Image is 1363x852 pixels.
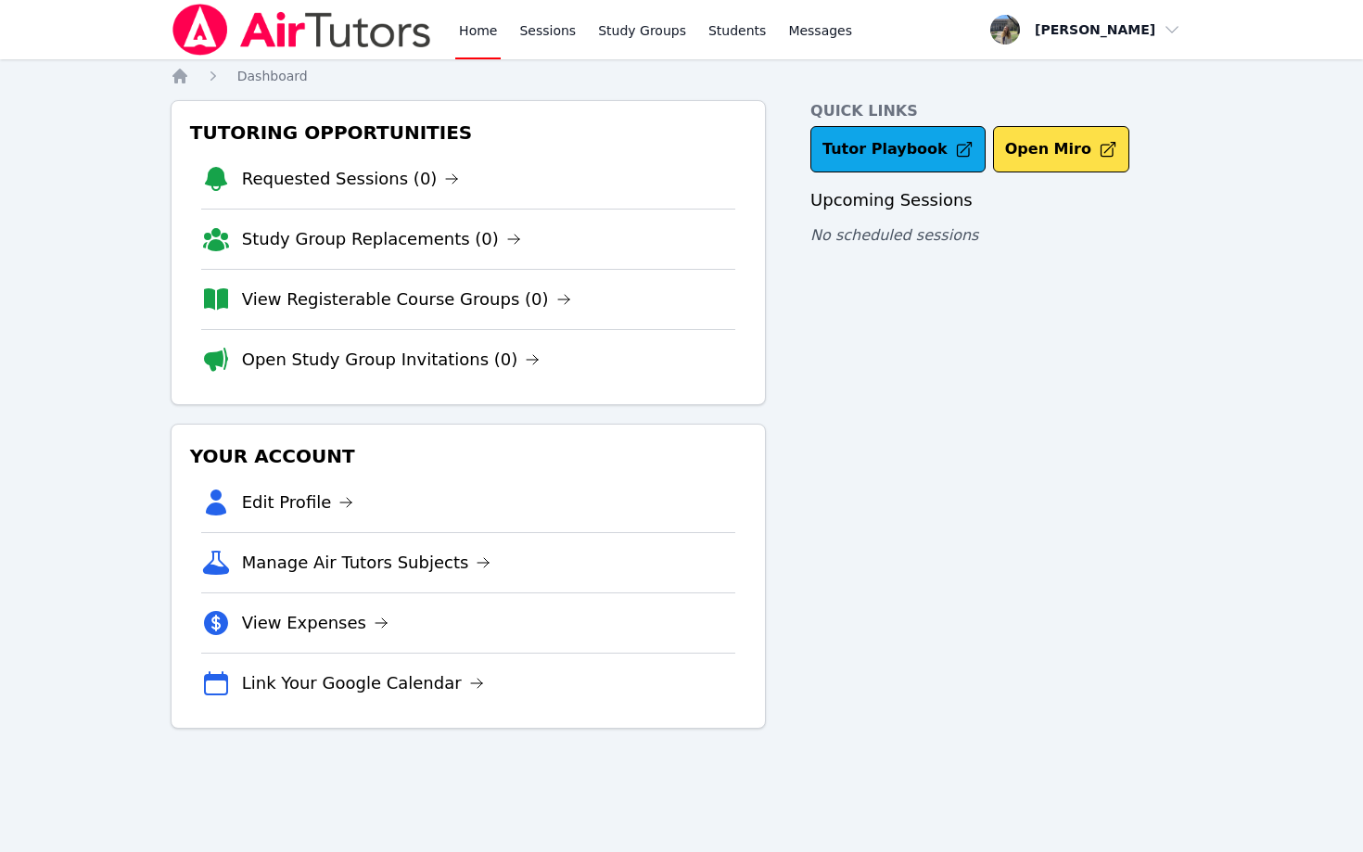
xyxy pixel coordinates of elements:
a: Study Group Replacements (0) [242,226,521,252]
a: View Registerable Course Groups (0) [242,286,571,312]
a: Edit Profile [242,490,354,515]
h4: Quick Links [810,100,1192,122]
span: Dashboard [237,69,308,83]
span: Messages [788,21,852,40]
h3: Tutoring Opportunities [186,116,750,149]
nav: Breadcrumb [171,67,1193,85]
a: Tutor Playbook [810,126,986,172]
a: Open Study Group Invitations (0) [242,347,541,373]
a: Dashboard [237,67,308,85]
a: Manage Air Tutors Subjects [242,550,491,576]
a: View Expenses [242,610,389,636]
a: Requested Sessions (0) [242,166,460,192]
img: Air Tutors [171,4,433,56]
a: Link Your Google Calendar [242,670,484,696]
h3: Your Account [186,439,750,473]
h3: Upcoming Sessions [810,187,1192,213]
button: Open Miro [993,126,1129,172]
span: No scheduled sessions [810,226,978,244]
